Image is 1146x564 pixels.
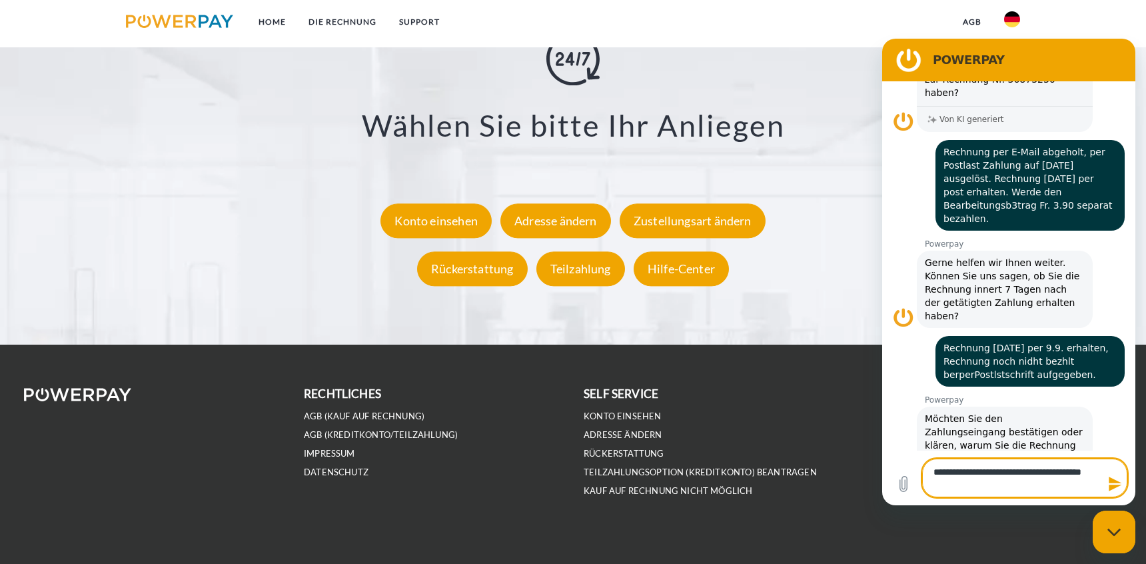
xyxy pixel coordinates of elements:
a: Rückerstattung [584,448,664,459]
img: online-shopping.svg [546,32,600,85]
a: Teilzahlung [533,261,628,276]
a: Kauf auf Rechnung nicht möglich [584,485,753,497]
iframe: Messaging-Fenster [882,39,1135,505]
a: Konto einsehen [584,411,662,422]
a: Adresse ändern [497,213,614,228]
a: AGB (Kreditkonto/Teilzahlung) [304,429,458,441]
a: SUPPORT [388,10,451,34]
div: Adresse ändern [500,203,611,238]
h3: Wählen Sie bitte Ihr Anliegen [74,107,1072,144]
a: AGB (Kauf auf Rechnung) [304,411,424,422]
a: IMPRESSUM [304,448,355,459]
a: DIE RECHNUNG [297,10,388,34]
b: rechtliches [304,387,381,401]
a: Rückerstattung [414,261,531,276]
a: Konto einsehen [377,213,495,228]
div: Konto einsehen [380,203,492,238]
iframe: Schaltfläche zum Öffnen des Messaging-Fensters; Konversation läuft [1093,511,1135,553]
a: Adresse ändern [584,429,662,441]
div: Zustellungsart ändern [620,203,766,238]
a: agb [951,10,993,34]
a: Hilfe-Center [630,261,732,276]
div: Teilzahlung [536,251,625,286]
img: logo-powerpay.svg [126,15,233,28]
a: Zustellungsart ändern [616,213,769,228]
a: Teilzahlungsoption (KREDITKONTO) beantragen [584,467,817,478]
img: de [1004,11,1020,27]
a: DATENSCHUTZ [304,467,368,478]
a: Home [247,10,297,34]
div: Rückerstattung [417,251,528,286]
b: self service [584,387,658,401]
div: Hilfe-Center [634,251,729,286]
img: logo-powerpay-white.svg [24,388,131,401]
